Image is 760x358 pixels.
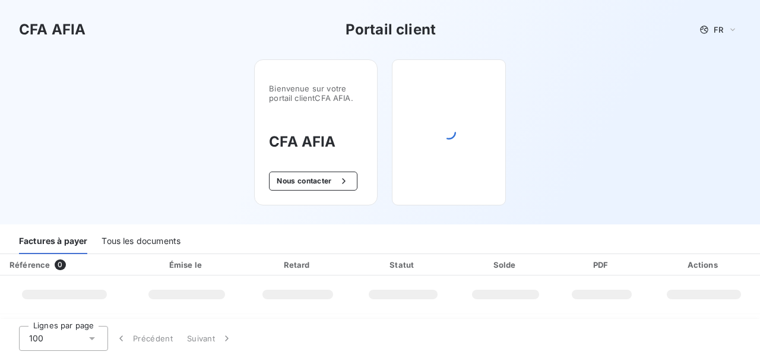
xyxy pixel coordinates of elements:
div: Factures à payer [19,229,87,254]
h3: CFA AFIA [19,19,85,40]
div: Solde [457,259,554,271]
div: Statut [353,259,452,271]
button: Suivant [180,326,240,351]
span: Bienvenue sur votre portail client CFA AFIA . [269,84,363,103]
h3: CFA AFIA [269,131,363,153]
div: Émise le [131,259,242,271]
div: PDF [559,259,645,271]
h3: Portail client [346,19,436,40]
span: 100 [29,332,43,344]
div: Actions [650,259,758,271]
div: Référence [9,260,50,270]
div: Tous les documents [102,229,180,254]
span: 0 [55,259,65,270]
span: FR [714,25,723,34]
button: Nous contacter [269,172,357,191]
button: Précédent [108,326,180,351]
div: Retard [247,259,349,271]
